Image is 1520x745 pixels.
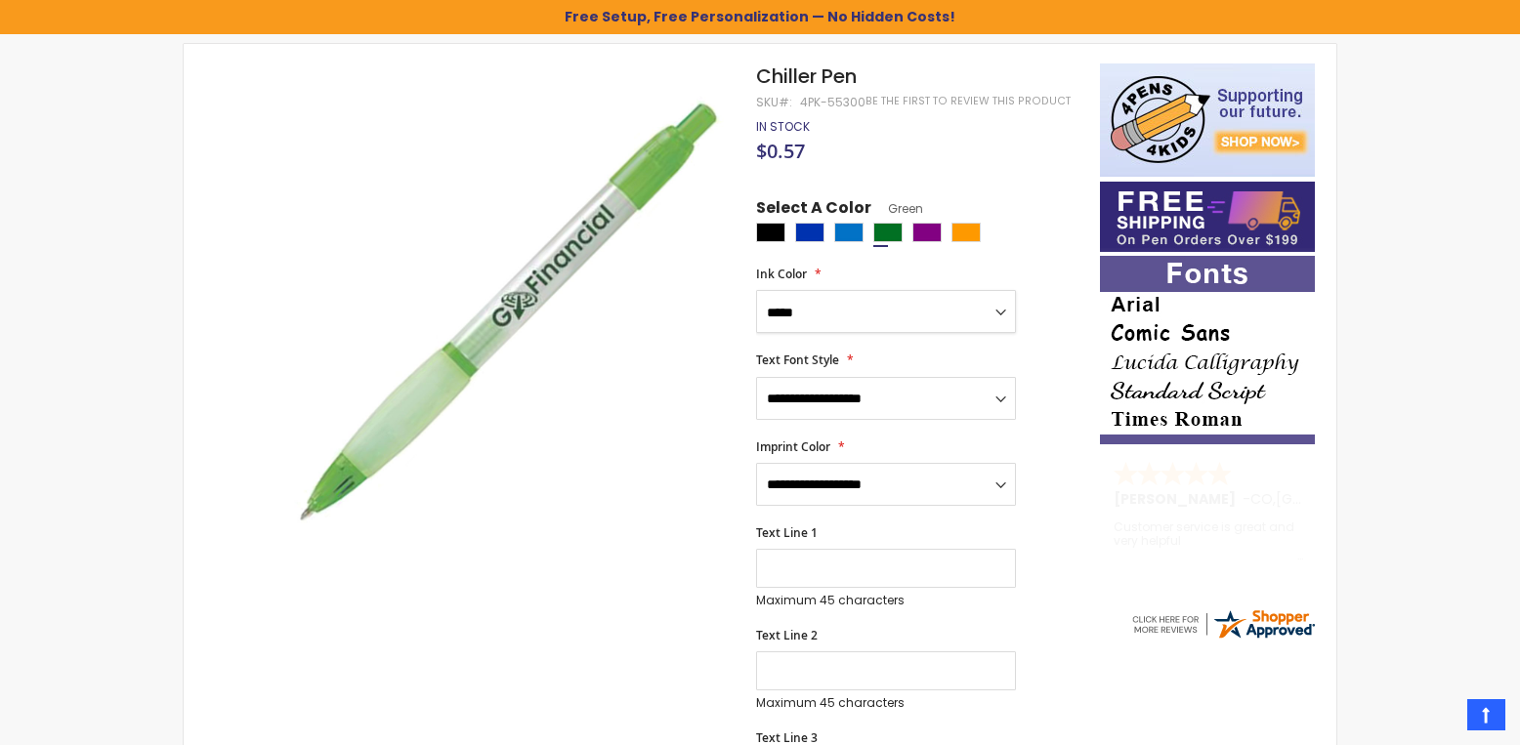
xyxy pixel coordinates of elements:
[756,94,792,110] strong: SKU
[756,627,818,643] span: Text Line 2
[800,95,866,110] div: 4PK-55300
[756,223,785,242] div: Black
[756,695,1016,711] p: Maximum 45 characters
[795,223,824,242] div: Blue
[1243,489,1419,509] span: - ,
[756,62,857,90] span: Chiller Pen
[951,223,981,242] div: Orange
[756,266,807,282] span: Ink Color
[834,223,864,242] div: Blue Light
[873,223,903,242] div: Green
[1129,606,1317,642] img: 4pens.com widget logo
[1129,629,1317,645] a: 4pens.com certificate URL
[756,524,818,541] span: Text Line 1
[1100,182,1315,252] img: Free shipping on orders over $199
[756,138,805,164] span: $0.57
[756,118,810,135] span: In stock
[1100,256,1315,444] img: font-personalization-examples
[756,197,871,224] span: Select A Color
[1250,489,1273,509] span: CO
[1114,520,1303,562] div: Customer service is great and very helpful
[1100,63,1315,177] img: 4pens 4 kids
[756,438,830,455] span: Imprint Color
[756,593,1016,608] p: Maximum 45 characters
[871,200,923,217] span: Green
[1359,692,1520,745] iframe: Google Customer Reviews
[283,92,730,538] img: chiller-pen-green_1_1.jpg
[1114,489,1243,509] span: [PERSON_NAME]
[756,119,810,135] div: Availability
[1276,489,1419,509] span: [GEOGRAPHIC_DATA]
[912,223,942,242] div: Purple
[756,352,839,368] span: Text Font Style
[866,94,1071,108] a: Be the first to review this product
